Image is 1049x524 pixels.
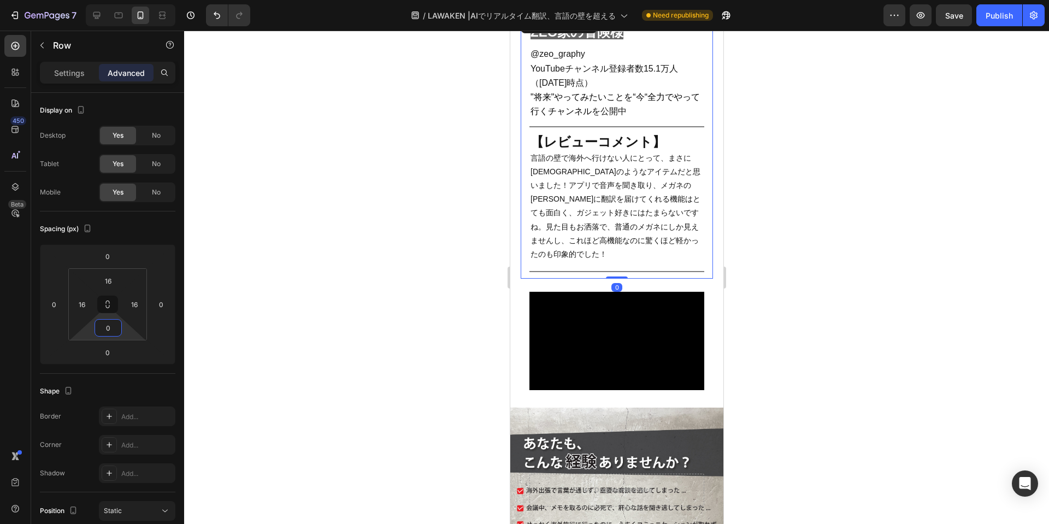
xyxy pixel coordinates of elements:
[152,131,161,140] span: No
[121,469,173,479] div: Add...
[40,131,66,140] div: Desktop
[152,187,161,197] span: No
[84,455,142,464] div: Drop element here
[40,411,61,421] div: Border
[97,248,119,264] input: 0
[121,412,173,422] div: Add...
[54,67,85,79] p: Settings
[40,159,59,169] div: Tablet
[152,159,161,169] span: No
[936,4,972,26] button: Save
[40,222,94,237] div: Spacing (px)
[40,103,87,118] div: Display on
[72,9,76,22] p: 7
[97,273,119,289] input: l
[428,10,616,21] span: LAWAKEN |AIでリアルタイム翻訳、言語の壁を超える
[4,4,81,26] button: 7
[653,10,709,20] span: Need republishing
[53,39,146,52] p: Row
[1012,470,1038,497] div: Open Intercom Messenger
[8,200,26,209] div: Beta
[113,187,123,197] span: Yes
[126,296,143,313] input: l
[19,261,194,360] iframe: Video
[945,11,963,20] span: Save
[104,507,122,515] span: Static
[113,159,123,169] span: Yes
[976,4,1022,26] button: Publish
[423,10,426,21] span: /
[510,31,723,524] iframe: Design area
[40,384,75,399] div: Shape
[40,187,61,197] div: Mobile
[40,504,80,519] div: Position
[74,296,90,313] input: l
[99,501,175,521] button: Static
[121,440,173,450] div: Add...
[986,10,1013,21] div: Publish
[153,296,169,313] input: 0
[108,67,145,79] p: Advanced
[40,440,62,450] div: Corner
[206,4,250,26] div: Undo/Redo
[40,468,65,478] div: Shadow
[97,344,119,361] input: 0
[46,296,62,313] input: 0
[113,131,123,140] span: Yes
[10,116,26,125] div: 450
